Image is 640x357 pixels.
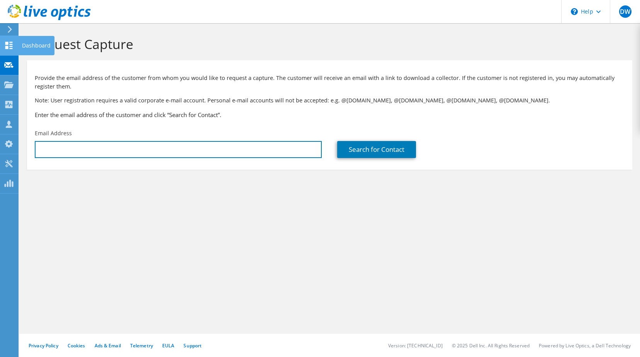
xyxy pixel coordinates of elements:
li: Powered by Live Optics, a Dell Technology [539,342,631,349]
p: Provide the email address of the customer from whom you would like to request a capture. The cust... [35,74,625,91]
a: Telemetry [130,342,153,349]
svg: \n [571,8,578,15]
a: Cookies [68,342,85,349]
a: Ads & Email [95,342,121,349]
div: Dashboard [18,36,54,55]
li: Version: [TECHNICAL_ID] [388,342,443,349]
h1: Request Capture [31,36,625,52]
span: DW [619,5,632,18]
label: Email Address [35,129,72,137]
a: Privacy Policy [29,342,58,349]
h3: Enter the email address of the customer and click “Search for Contact”. [35,110,625,119]
p: Note: User registration requires a valid corporate e-mail account. Personal e-mail accounts will ... [35,96,625,105]
a: Search for Contact [337,141,416,158]
li: © 2025 Dell Inc. All Rights Reserved [452,342,530,349]
a: Support [183,342,202,349]
a: EULA [162,342,174,349]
